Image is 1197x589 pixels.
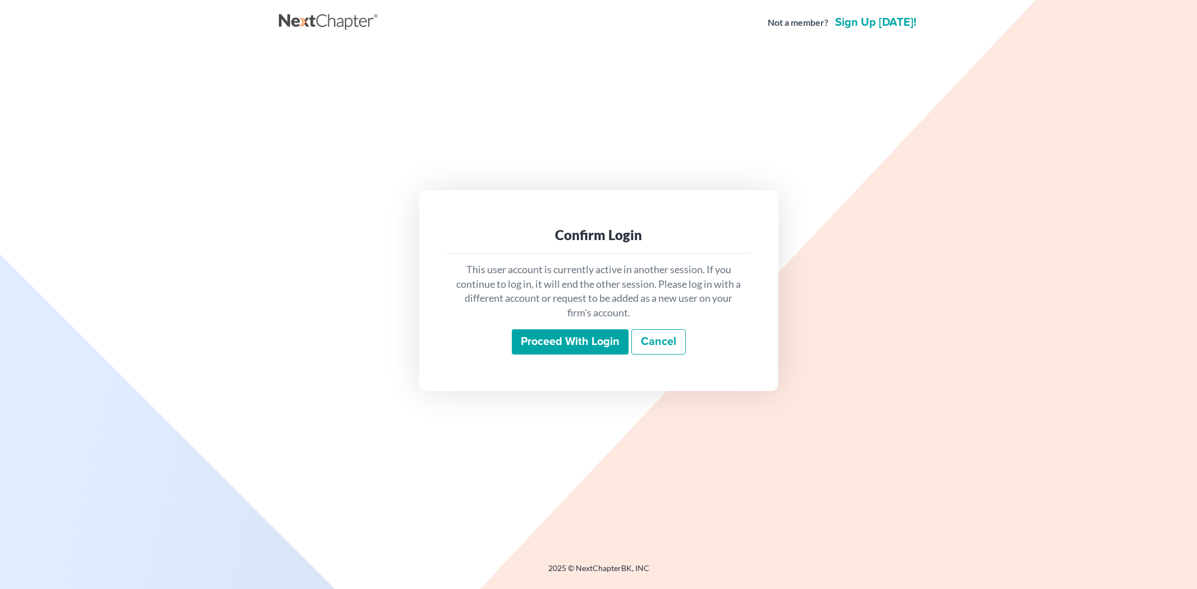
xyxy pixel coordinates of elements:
[631,329,686,355] a: Cancel
[455,263,742,320] p: This user account is currently active in another session. If you continue to log in, it will end ...
[455,226,742,244] div: Confirm Login
[833,17,919,28] a: Sign up [DATE]!
[768,16,828,29] strong: Not a member?
[279,563,919,583] div: 2025 © NextChapterBK, INC
[512,329,629,355] input: Proceed with login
